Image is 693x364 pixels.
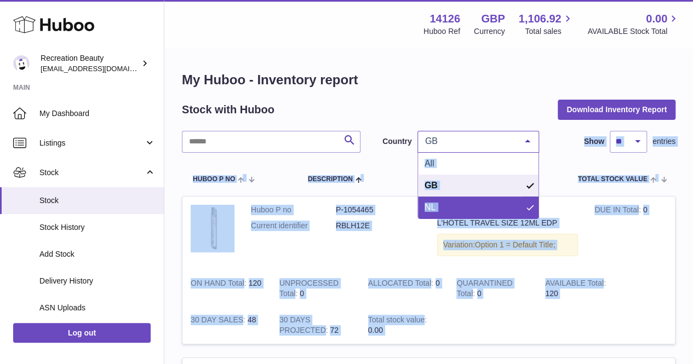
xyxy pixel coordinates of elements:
[425,181,438,190] span: GB
[279,315,330,337] strong: 30 DAYS PROJECTED
[336,205,421,215] dd: P-1054465
[545,279,606,290] strong: AVAILABLE Total
[475,240,555,249] span: Option 1 = Default Title;
[182,270,271,307] td: 120
[13,55,30,72] img: production@recreationbeauty.com
[382,136,412,147] label: Country
[279,279,339,301] strong: UNPROCESSED Total
[193,176,235,183] span: Huboo P no
[429,11,460,26] strong: 14126
[39,167,144,178] span: Stock
[182,71,675,89] h1: My Huboo - Inventory report
[425,203,436,212] span: NL
[191,315,248,327] strong: 30 DAY SALES
[182,102,274,117] h2: Stock with Huboo
[646,11,667,26] span: 0.00
[191,205,234,250] img: product image
[477,289,482,298] span: 0
[425,159,434,168] span: All
[39,108,156,119] span: My Dashboard
[481,11,505,26] strong: GBP
[537,270,626,307] td: 120
[41,64,161,73] span: [EMAIL_ADDRESS][DOMAIN_NAME]
[360,270,449,307] td: 0
[586,197,675,270] td: 0
[423,26,460,37] div: Huboo Ref
[558,100,675,119] button: Download Inventory Report
[437,234,579,256] div: Variation:
[39,249,156,259] span: Add Stock
[437,218,579,228] div: L'HÔTEL TRAVEL SIZE 12ML EDP
[525,26,574,37] span: Total sales
[652,136,675,147] span: entries
[584,136,604,147] label: Show
[271,270,360,307] td: 0
[422,136,517,147] span: GB
[39,138,144,148] span: Listings
[191,279,249,290] strong: ON HAND Total
[474,26,505,37] div: Currency
[587,11,680,37] a: 0.00 AVAILABLE Stock Total
[39,303,156,313] span: ASN Uploads
[41,53,139,74] div: Recreation Beauty
[39,195,156,206] span: Stock
[519,11,562,26] span: 1,106.92
[308,176,353,183] span: Description
[587,26,680,37] span: AVAILABLE Stock Total
[271,307,360,344] td: 72
[368,279,436,290] strong: ALLOCATED Total
[182,307,271,344] td: 48
[578,176,648,183] span: Total stock value
[39,222,156,233] span: Stock History
[594,205,643,217] strong: DUE IN Total
[39,276,156,286] span: Delivery History
[13,323,151,343] a: Log out
[368,326,383,334] span: 0.00
[251,205,336,215] dt: Huboo P no
[251,221,336,231] dt: Current identifier
[336,221,421,231] dd: RBLH12E
[519,11,574,37] a: 1,106.92 Total sales
[456,279,512,301] strong: QUARANTINED Total
[368,315,427,327] strong: Total stock value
